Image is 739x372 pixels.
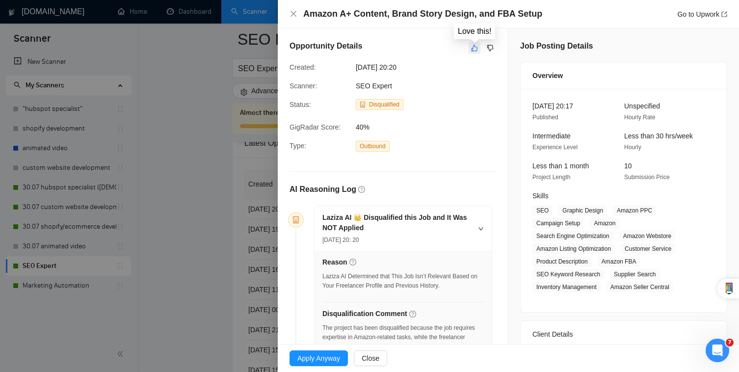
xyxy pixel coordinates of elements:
[469,42,480,54] button: like
[721,11,727,17] span: export
[624,132,693,140] span: Less than 30 hrs/week
[613,205,656,216] span: Amazon PPC
[356,62,503,73] span: [DATE] 20:20
[532,114,558,121] span: Published
[621,243,675,254] span: Customer Service
[487,44,494,52] span: dislike
[532,243,615,254] span: Amazon Listing Optimization
[290,10,297,18] span: close
[532,162,589,170] span: Less than 1 month
[322,257,347,267] h5: Reason
[598,256,640,267] span: Amazon FBA
[706,339,729,362] iframe: Intercom live chat
[349,259,356,266] span: question-circle
[297,353,340,364] span: Apply Anyway
[362,353,379,364] span: Close
[290,350,348,366] button: Apply Anyway
[532,256,592,267] span: Product Description
[360,102,366,107] span: robot
[624,174,670,181] span: Submission Price
[322,272,484,291] div: Laziza AI Determined that This Job Isn’t Relevant Based on Your Freelancer Profile and Previous H...
[290,82,317,90] span: Scanner:
[677,10,727,18] a: Go to Upworkexport
[478,226,484,232] span: right
[624,102,660,110] span: Unspecified
[290,101,311,108] span: Status:
[484,42,496,54] button: dislike
[290,40,362,52] h5: Opportunity Details
[290,184,356,195] h5: AI Reasoning Log
[532,144,578,151] span: Experience Level
[290,123,341,131] span: GigRadar Score:
[607,282,673,292] span: Amazon Seller Central
[532,174,570,181] span: Project Length
[322,309,407,319] h5: Disqualification Comment
[532,282,601,292] span: Inventory Management
[471,44,478,52] span: like
[532,269,604,280] span: SEO Keyword Research
[356,122,503,133] span: 40%
[290,142,306,150] span: Type:
[532,231,613,241] span: Search Engine Optimization
[624,162,632,170] span: 10
[458,27,491,36] div: Love this!
[290,63,316,71] span: Created:
[624,114,655,121] span: Hourly Rate
[354,350,387,366] button: Close
[356,82,392,90] span: SEO Expert
[590,218,619,229] span: Amazon
[292,216,299,223] span: robot
[532,321,715,347] div: Client Details
[532,102,573,110] span: [DATE] 20:17
[610,269,660,280] span: Supplier Search
[322,213,472,233] h5: Laziza AI 👑 Disqualified this Job and It Was NOT Applied
[624,144,641,151] span: Hourly
[322,237,359,243] span: [DATE] 20: 20
[532,132,571,140] span: Intermediate
[409,311,416,318] span: question-circle
[726,339,734,346] span: 7
[532,70,563,81] span: Overview
[532,205,553,216] span: SEO
[619,231,676,241] span: Amazon Webstore
[356,141,390,152] span: Outbound
[558,205,607,216] span: Graphic Design
[532,192,549,200] span: Skills
[358,186,365,193] span: question-circle
[520,40,593,52] h5: Job Posting Details
[290,10,297,18] button: Close
[369,101,399,108] span: Disqualified
[532,218,584,229] span: Campaign Setup
[303,8,542,20] h4: Amazon A+ Content, Brand Story Design, and FBA Setup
